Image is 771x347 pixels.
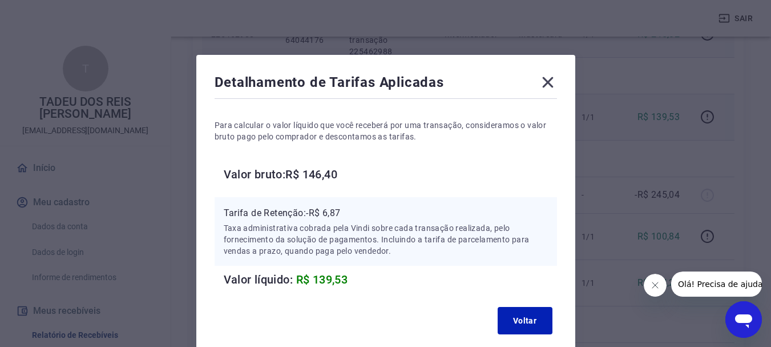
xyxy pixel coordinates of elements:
[671,272,762,297] iframe: Mensagem da empresa
[224,222,548,257] p: Taxa administrativa cobrada pela Vindi sobre cada transação realizada, pelo fornecimento da soluç...
[224,206,548,220] p: Tarifa de Retenção: -R$ 6,87
[296,273,348,286] span: R$ 139,53
[224,270,557,289] h6: Valor líquido:
[498,307,552,334] button: Voltar
[224,165,557,184] h6: Valor bruto: R$ 146,40
[7,8,96,17] span: Olá! Precisa de ajuda?
[215,119,557,142] p: Para calcular o valor líquido que você receberá por uma transação, consideramos o valor bruto pag...
[644,274,667,297] iframe: Fechar mensagem
[215,73,557,96] div: Detalhamento de Tarifas Aplicadas
[725,301,762,338] iframe: Botão para abrir a janela de mensagens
